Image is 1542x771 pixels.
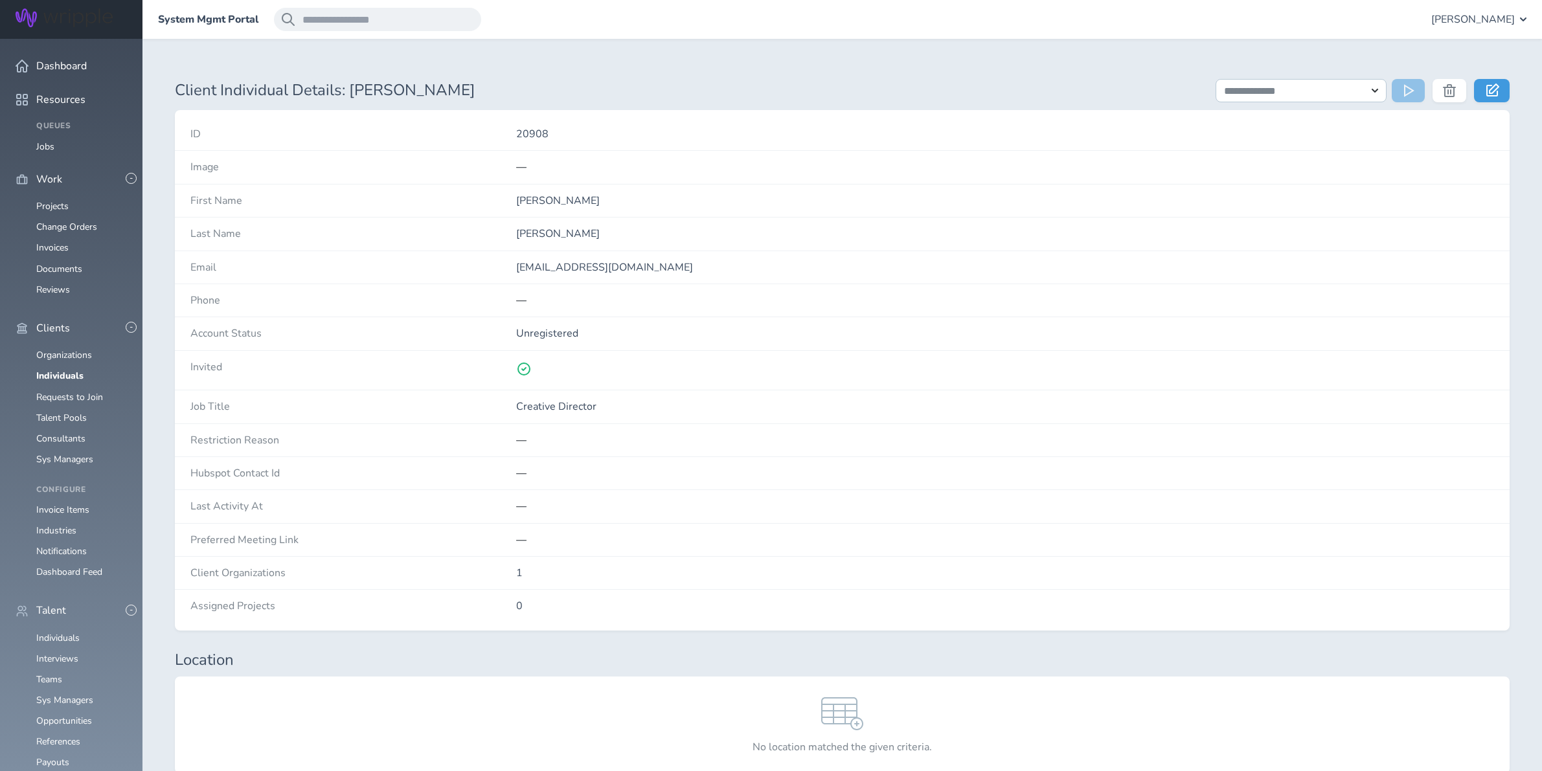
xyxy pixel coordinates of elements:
a: Sys Managers [36,694,93,706]
h4: Client Organizations [190,567,516,579]
h4: Invited [190,361,516,373]
h4: Job Title [190,401,516,412]
h4: Queues [36,122,127,131]
p: Creative Director [516,401,1494,412]
button: [PERSON_NAME] [1431,8,1526,31]
a: Individuals [36,632,80,644]
a: Consultants [36,432,85,445]
a: Individuals [36,370,84,382]
img: Wripple [16,8,113,27]
p: — [516,295,1494,306]
h4: Last Name [190,228,516,240]
a: Projects [36,200,69,212]
a: Organizations [36,349,92,361]
h4: Last Activity At [190,500,516,512]
a: Opportunities [36,715,92,727]
p: — [516,467,1494,479]
span: Talent [36,605,66,616]
button: Run Action [1392,79,1425,102]
p: 20908 [516,128,1494,140]
h4: Hubspot Contact Id [190,467,516,479]
h4: Assigned Projects [190,600,516,612]
a: Documents [36,263,82,275]
p: [PERSON_NAME] [516,195,1494,207]
h4: Phone [190,295,516,306]
button: Delete [1433,79,1466,102]
button: - [126,322,137,333]
p: Unregistered [516,328,1494,339]
a: References [36,735,80,748]
span: Resources [36,94,85,106]
button: - [126,173,137,184]
div: — [516,534,1494,546]
a: Sys Managers [36,453,93,465]
h4: Restriction Reason [190,434,516,446]
span: Clients [36,322,70,334]
span: Work [36,173,62,185]
h4: Image [190,161,516,173]
h3: No location matched the given criteria. [753,741,932,753]
a: Reviews [36,284,70,296]
div: — [516,434,1494,446]
a: Change Orders [36,221,97,233]
a: Invoices [36,241,69,254]
span: — [516,160,527,174]
h4: Configure [36,486,127,495]
h4: ID [190,128,516,140]
a: Interviews [36,653,78,665]
p: — [516,500,1494,512]
h4: First Name [190,195,516,207]
span: [PERSON_NAME] [1431,14,1515,25]
p: 0 [516,600,1494,612]
a: Dashboard Feed [36,566,102,578]
a: Talent Pools [36,412,87,424]
p: 1 [516,567,1494,579]
h4: Email [190,262,516,273]
h1: Client Individual Details: [PERSON_NAME] [175,82,1200,100]
a: Invoice Items [36,504,89,516]
span: Dashboard [36,60,87,72]
button: - [126,605,137,616]
a: Teams [36,673,62,686]
a: Notifications [36,545,87,557]
p: [EMAIL_ADDRESS][DOMAIN_NAME] [516,262,1494,273]
a: Jobs [36,140,54,153]
a: System Mgmt Portal [158,14,258,25]
a: Payouts [36,756,69,768]
h4: Account Status [190,328,516,339]
h1: Location [175,651,1510,669]
h4: Preferred Meeting Link [190,534,516,546]
a: Requests to Join [36,391,103,403]
a: Edit [1474,79,1510,102]
p: [PERSON_NAME] [516,228,1494,240]
a: Industries [36,524,76,537]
